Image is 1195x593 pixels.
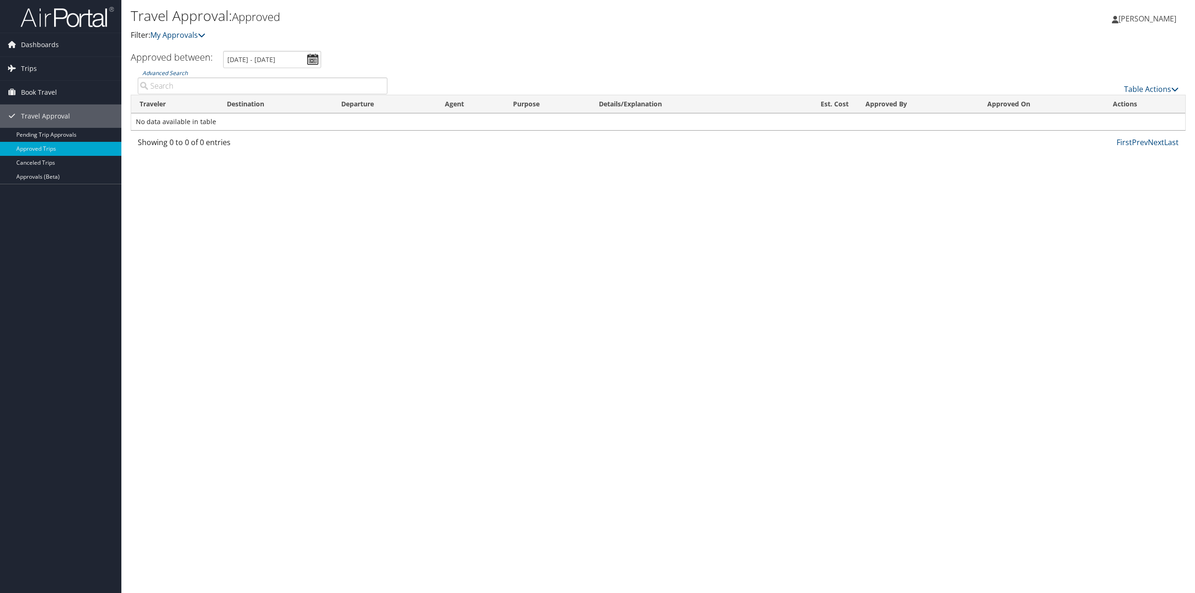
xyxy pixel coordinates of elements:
[21,81,57,104] span: Book Travel
[21,105,70,128] span: Travel Approval
[1132,137,1148,147] a: Prev
[131,113,1185,130] td: No data available in table
[21,57,37,80] span: Trips
[138,77,387,94] input: Advanced Search
[1164,137,1179,147] a: Last
[857,95,979,113] th: Approved By: activate to sort column ascending
[769,95,858,113] th: Est. Cost: activate to sort column ascending
[131,51,213,63] h3: Approved between:
[1112,5,1186,33] a: [PERSON_NAME]
[590,95,768,113] th: Details/Explanation
[1117,137,1132,147] a: First
[979,95,1104,113] th: Approved On: activate to sort column ascending
[21,33,59,56] span: Dashboards
[232,9,280,24] small: Approved
[138,137,387,153] div: Showing 0 to 0 of 0 entries
[142,69,188,77] a: Advanced Search
[131,29,834,42] p: Filter:
[436,95,505,113] th: Agent
[223,51,321,68] input: [DATE] - [DATE]
[333,95,436,113] th: Departure: activate to sort column ascending
[505,95,591,113] th: Purpose
[131,6,834,26] h1: Travel Approval:
[1118,14,1176,24] span: [PERSON_NAME]
[1124,84,1179,94] a: Table Actions
[1104,95,1185,113] th: Actions
[131,95,218,113] th: Traveler: activate to sort column ascending
[150,30,205,40] a: My Approvals
[218,95,333,113] th: Destination: activate to sort column ascending
[1148,137,1164,147] a: Next
[21,6,114,28] img: airportal-logo.png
